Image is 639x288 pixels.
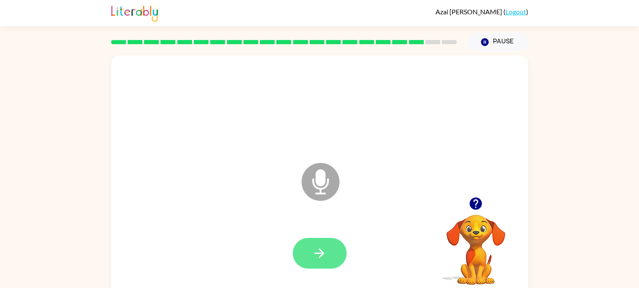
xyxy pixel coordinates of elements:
[436,8,503,16] span: Azai [PERSON_NAME]
[436,8,528,16] div: ( )
[111,3,158,22] img: Literably
[434,202,518,286] video: Your browser must support playing .mp4 files to use Literably. Please try using another browser.
[505,8,526,16] a: Logout
[467,32,528,52] button: Pause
